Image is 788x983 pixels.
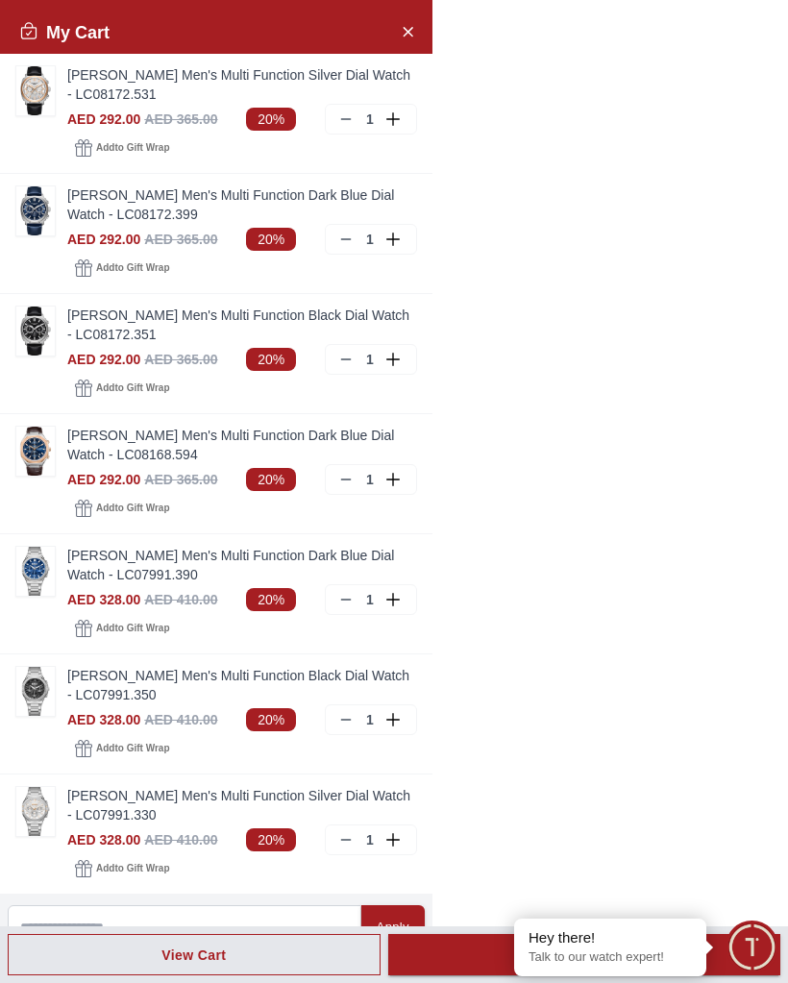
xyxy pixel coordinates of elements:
[144,352,217,367] span: AED 365.00
[246,588,296,611] span: 20%
[246,228,296,251] span: 20%
[67,135,177,161] button: Addto Gift Wrap
[144,111,217,127] span: AED 365.00
[67,735,177,762] button: Addto Gift Wrap
[726,921,778,973] div: Chat Widget
[67,426,417,464] a: [PERSON_NAME] Men's Multi Function Dark Blue Dial Watch - LC08168.594
[144,832,217,848] span: AED 410.00
[529,949,692,966] p: Talk to our watch expert!
[392,15,423,46] button: Close Account
[96,258,169,278] span: Add to Gift Wrap
[362,350,378,369] p: 1
[362,830,378,849] p: 1
[67,855,177,882] button: Addto Gift Wrap
[16,66,55,115] img: ...
[362,590,378,609] p: 1
[67,65,417,104] a: [PERSON_NAME] Men's Multi Function Silver Dial Watch - LC08172.531
[361,905,425,949] button: Apply
[67,786,417,824] a: [PERSON_NAME] Men's Multi Function Silver Dial Watch - LC07991.330
[246,828,296,851] span: 20%
[246,708,296,731] span: 20%
[67,666,417,704] a: [PERSON_NAME] Men's Multi Function Black Dial Watch - LC07991.350
[16,427,55,476] img: ...
[67,592,140,607] span: AED 328.00
[67,712,140,727] span: AED 328.00
[362,230,378,249] p: 1
[362,710,378,729] p: 1
[144,712,217,727] span: AED 410.00
[144,592,217,607] span: AED 410.00
[67,615,177,642] button: Addto Gift Wrap
[377,917,409,939] div: Apply
[67,232,140,247] span: AED 292.00
[388,934,780,975] button: Proceed to Checkout
[67,375,177,402] button: Addto Gift Wrap
[67,306,417,344] a: [PERSON_NAME] Men's Multi Function Black Dial Watch - LC08172.351
[67,111,140,127] span: AED 292.00
[96,379,169,398] span: Add to Gift Wrap
[362,470,378,489] p: 1
[246,348,296,371] span: 20%
[67,832,140,848] span: AED 328.00
[8,934,381,975] button: View Cart
[16,787,55,836] img: ...
[16,547,55,596] img: ...
[16,186,55,235] img: ...
[161,946,226,965] div: View Cart
[96,499,169,518] span: Add to Gift Wrap
[67,546,417,584] a: [PERSON_NAME] Men's Multi Function Dark Blue Dial Watch - LC07991.390
[67,472,140,487] span: AED 292.00
[246,468,296,491] span: 20%
[96,138,169,158] span: Add to Gift Wrap
[67,495,177,522] button: Addto Gift Wrap
[144,472,217,487] span: AED 365.00
[96,739,169,758] span: Add to Gift Wrap
[67,255,177,282] button: Addto Gift Wrap
[67,185,417,224] a: [PERSON_NAME] Men's Multi Function Dark Blue Dial Watch - LC08172.399
[16,307,55,356] img: ...
[96,859,169,878] span: Add to Gift Wrap
[362,110,378,129] p: 1
[246,108,296,131] span: 20%
[19,19,110,46] h2: My Cart
[16,667,55,716] img: ...
[96,619,169,638] span: Add to Gift Wrap
[67,352,140,367] span: AED 292.00
[144,232,217,247] span: AED 365.00
[529,928,692,947] div: Hey there!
